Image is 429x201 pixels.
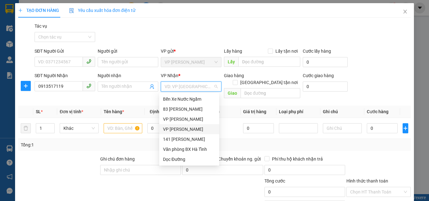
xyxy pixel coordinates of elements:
[238,57,300,67] input: Dọc đường
[163,116,215,123] div: VP [PERSON_NAME]
[159,94,219,104] div: Bến Xe Nước Ngầm
[163,156,215,163] div: Dọc Đường
[21,123,31,133] button: delete
[21,81,31,91] button: plus
[396,3,414,21] button: Close
[35,72,95,79] div: SĐT Người Nhận
[403,9,408,14] span: close
[104,109,124,114] span: Tên hàng
[303,82,348,92] input: Cước giao hàng
[18,8,23,13] span: plus
[35,24,47,29] label: Tác vụ
[69,8,74,13] img: icon
[323,123,362,133] input: Ghi Chú
[241,88,300,98] input: Dọc đường
[98,72,158,79] div: Người nhận
[159,104,219,114] div: 83 Nguyễn Hoàng
[21,141,166,148] div: Tổng: 1
[161,48,221,55] div: VP gửi
[36,109,41,114] span: SL
[159,134,219,144] div: 141 Hà Huy Tập
[86,83,91,88] span: phone
[163,106,215,113] div: 83 [PERSON_NAME]
[60,109,83,114] span: Đơn vị tính
[320,106,364,118] th: Ghi chú
[35,48,95,55] div: SĐT Người Gửi
[159,114,219,124] div: VP Hà Tĩnh
[159,144,219,154] div: Văn phòng BX Hà Tĩnh
[224,57,238,67] span: Lấy
[161,73,178,78] span: VP Nhận
[159,124,219,134] div: VP Ngọc Hồi
[303,57,348,67] input: Cước lấy hàng
[18,8,59,13] span: TẠO ĐƠN HÀNG
[403,123,408,133] button: plus
[150,109,172,114] span: Định lượng
[69,8,135,13] span: Yêu cầu xuất hóa đơn điện tử
[165,57,218,67] span: VP Hà Tĩnh
[243,123,274,133] input: 0
[159,154,219,164] div: Dọc Đường
[224,73,244,78] span: Giao hàng
[303,73,334,78] label: Cước giao hàng
[21,83,30,88] span: plus
[86,59,91,64] span: phone
[346,178,388,183] label: Hình thức thanh toán
[238,79,300,86] span: [GEOGRAPHIC_DATA] tận nơi
[276,106,320,118] th: Loại phụ phí
[264,178,285,183] span: Tổng cước
[149,84,155,89] span: user-add
[224,49,242,54] span: Lấy hàng
[243,109,266,114] span: Giá trị hàng
[216,156,263,162] span: Chuyển khoản ng. gửi
[100,165,181,175] input: Ghi chú đơn hàng
[100,156,135,161] label: Ghi chú đơn hàng
[163,126,215,133] div: VP [PERSON_NAME]
[269,156,325,162] span: Phí thu hộ khách nhận trả
[98,48,158,55] div: Người gửi
[273,48,300,55] span: Lấy tận nơi
[303,49,331,54] label: Cước lấy hàng
[163,96,215,103] div: Bến Xe Nước Ngầm
[104,123,143,133] input: VD: Bàn, Ghế
[367,109,388,114] span: Cước hàng
[163,136,215,143] div: 141 [PERSON_NAME]
[63,124,95,133] span: Khác
[163,146,215,153] div: Văn phòng BX Hà Tĩnh
[403,126,408,131] span: plus
[224,88,241,98] span: Giao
